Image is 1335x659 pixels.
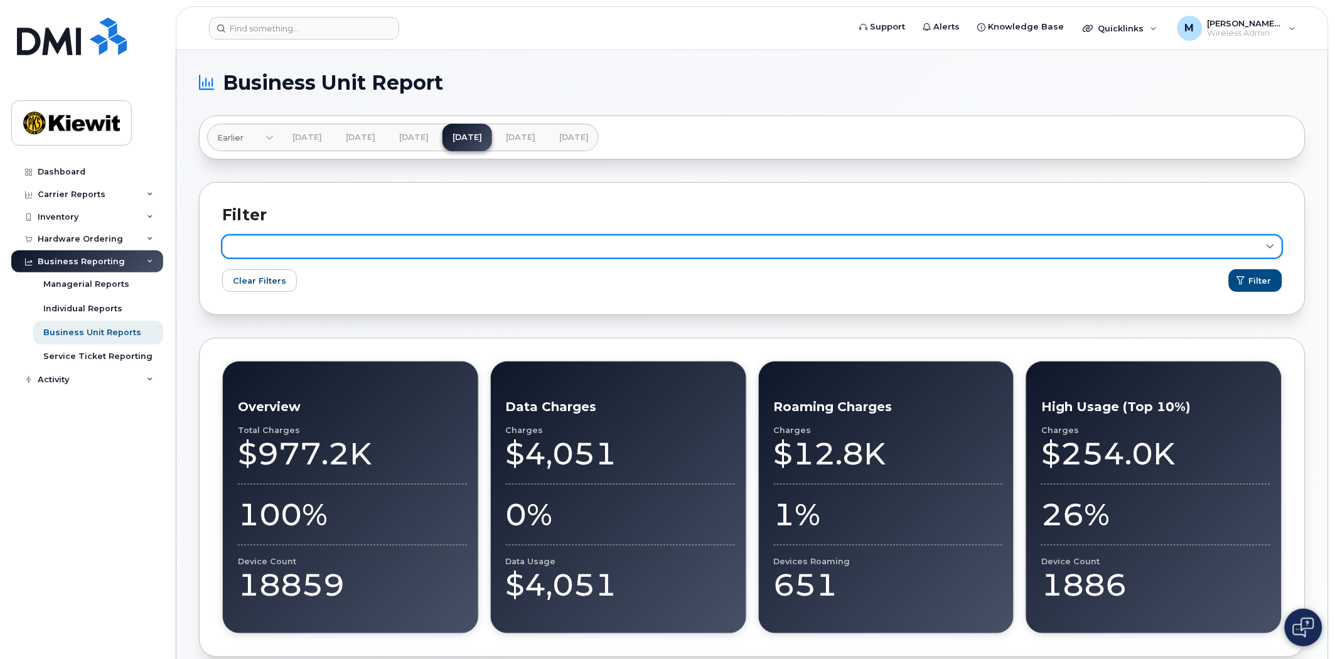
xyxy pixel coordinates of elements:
[238,557,467,566] div: Device Count
[233,275,286,287] span: Clear Filters
[238,399,467,414] h3: Overview
[496,124,545,151] a: [DATE]
[238,566,467,604] div: 18859
[222,269,297,292] button: Clear Filters
[1041,399,1270,414] h3: High Usage (Top 10%)
[774,399,1003,414] h3: Roaming Charges
[774,557,1003,566] div: Devices Roaming
[506,426,735,435] div: Charges
[1041,435,1270,473] div: $254.0K
[1293,618,1314,638] img: Open chat
[207,124,274,151] a: Earlier
[442,124,492,151] a: [DATE]
[549,124,599,151] a: [DATE]
[217,132,244,144] span: Earlier
[222,205,1282,224] h2: Filter
[506,566,735,604] div: $4,051
[238,426,467,435] div: Total Charges
[506,399,735,414] h3: Data Charges
[506,435,735,473] div: $4,051
[774,435,1003,473] div: $12.8K
[282,124,332,151] a: [DATE]
[1041,566,1270,604] div: 1886
[506,496,735,533] div: 0%
[336,124,385,151] a: [DATE]
[238,496,467,533] div: 100%
[389,124,439,151] a: [DATE]
[223,73,443,92] span: Business Unit Report
[1041,496,1270,533] div: 26%
[774,566,1003,604] div: 651
[1229,269,1282,292] button: Filter
[506,557,735,566] div: Data Usage
[774,426,1003,435] div: Charges
[1041,557,1270,566] div: Device Count
[1249,275,1272,287] span: Filter
[774,496,1003,533] div: 1%
[238,435,467,473] div: $977.2K
[1041,426,1270,435] div: Charges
